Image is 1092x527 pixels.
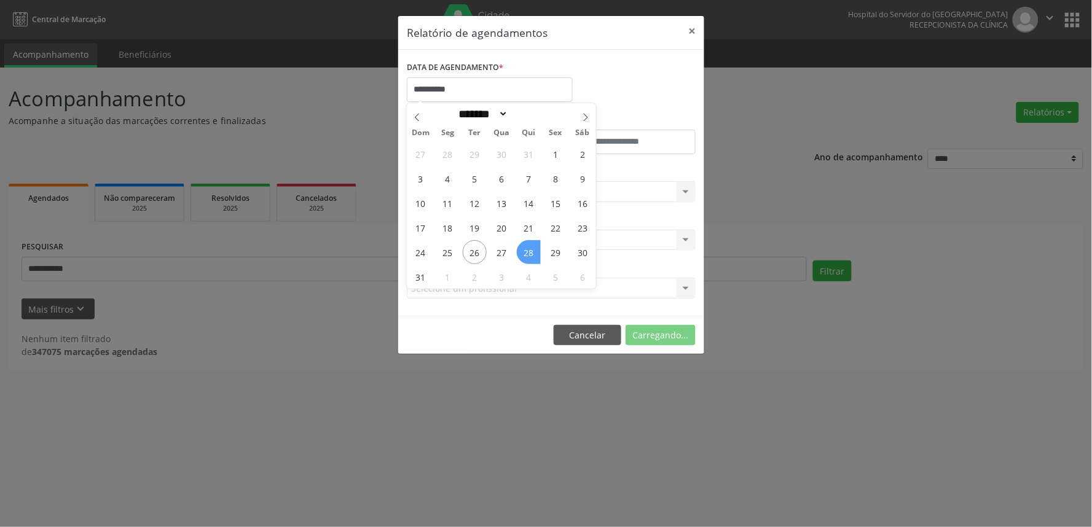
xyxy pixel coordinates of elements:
span: Agosto 15, 2025 [544,191,568,215]
span: Qua [488,129,515,137]
span: Sáb [569,129,596,137]
span: Agosto 11, 2025 [436,191,460,215]
button: Carregando... [626,325,696,346]
span: Agosto 18, 2025 [436,216,460,240]
span: Agosto 6, 2025 [490,166,514,190]
span: Agosto 13, 2025 [490,191,514,215]
span: Agosto 29, 2025 [544,240,568,264]
span: Seg [434,129,461,137]
span: Agosto 4, 2025 [436,166,460,190]
span: Ter [461,129,488,137]
span: Agosto 7, 2025 [517,166,541,190]
span: Sex [542,129,569,137]
button: Cancelar [554,325,621,346]
span: Setembro 6, 2025 [571,265,595,289]
span: Agosto 10, 2025 [409,191,433,215]
span: Agosto 28, 2025 [517,240,541,264]
span: Agosto 5, 2025 [463,166,487,190]
span: Agosto 30, 2025 [571,240,595,264]
span: Agosto 31, 2025 [409,265,433,289]
span: Agosto 3, 2025 [409,166,433,190]
span: Agosto 25, 2025 [436,240,460,264]
span: Agosto 26, 2025 [463,240,487,264]
span: Agosto 20, 2025 [490,216,514,240]
span: Agosto 14, 2025 [517,191,541,215]
span: Julho 27, 2025 [409,142,433,166]
span: Agosto 8, 2025 [544,166,568,190]
span: Setembro 1, 2025 [436,265,460,289]
span: Agosto 9, 2025 [571,166,595,190]
span: Setembro 4, 2025 [517,265,541,289]
label: ATÉ [554,111,696,130]
span: Agosto 27, 2025 [490,240,514,264]
span: Setembro 3, 2025 [490,265,514,289]
span: Qui [515,129,542,137]
span: Setembro 5, 2025 [544,265,568,289]
span: Dom [407,129,434,137]
span: Julho 28, 2025 [436,142,460,166]
label: DATA DE AGENDAMENTO [407,58,503,77]
span: Agosto 19, 2025 [463,216,487,240]
span: Julho 31, 2025 [517,142,541,166]
span: Agosto 1, 2025 [544,142,568,166]
span: Setembro 2, 2025 [463,265,487,289]
span: Julho 29, 2025 [463,142,487,166]
select: Month [455,107,509,120]
h5: Relatório de agendamentos [407,25,548,41]
button: Close [680,16,704,46]
span: Agosto 12, 2025 [463,191,487,215]
span: Agosto 17, 2025 [409,216,433,240]
span: Agosto 2, 2025 [571,142,595,166]
span: Agosto 21, 2025 [517,216,541,240]
span: Agosto 23, 2025 [571,216,595,240]
span: Agosto 24, 2025 [409,240,433,264]
span: Agosto 16, 2025 [571,191,595,215]
input: Year [508,107,549,120]
span: Julho 30, 2025 [490,142,514,166]
span: Agosto 22, 2025 [544,216,568,240]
